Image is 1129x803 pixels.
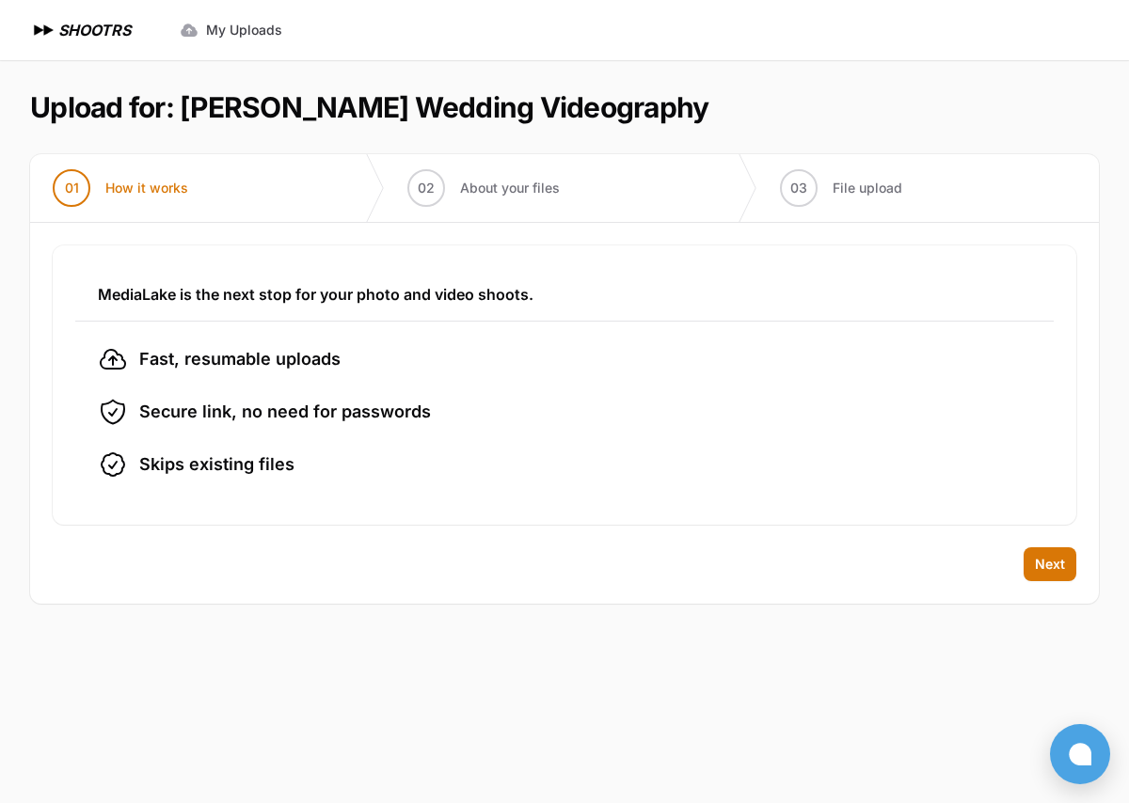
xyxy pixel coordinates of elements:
span: 01 [65,179,79,197]
span: Secure link, no need for passwords [139,399,431,425]
button: 01 How it works [30,154,211,222]
span: 03 [790,179,807,197]
span: Next [1035,555,1065,574]
button: 03 File upload [757,154,925,222]
a: SHOOTRS SHOOTRS [30,19,131,41]
button: Next [1024,547,1076,581]
span: Skips existing files [139,451,294,478]
h3: MediaLake is the next stop for your photo and video shoots. [98,283,1031,306]
button: 02 About your files [385,154,582,222]
h1: SHOOTRS [58,19,131,41]
span: My Uploads [206,21,282,39]
span: How it works [105,179,188,197]
span: 02 [418,179,435,197]
button: Open chat window [1050,724,1110,784]
h1: Upload for: [PERSON_NAME] Wedding Videography [30,90,708,124]
a: My Uploads [168,13,294,47]
span: File upload [833,179,902,197]
img: SHOOTRS [30,19,58,41]
span: Fast, resumable uploads [139,346,341,372]
span: About your files [460,179,560,197]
